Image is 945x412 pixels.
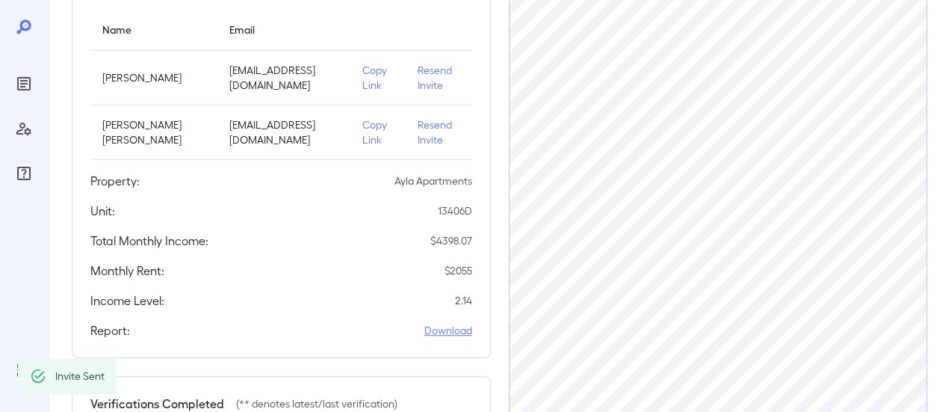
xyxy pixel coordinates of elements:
p: Resend Invite [418,117,460,147]
div: Reports [12,72,36,96]
h5: Income Level: [90,292,164,310]
div: Log Out [12,358,36,382]
p: [EMAIL_ADDRESS][DOMAIN_NAME] [229,63,338,93]
h5: Monthly Rent: [90,262,164,280]
a: Download [424,323,472,338]
h5: Report: [90,322,130,339]
p: [PERSON_NAME] [PERSON_NAME] [102,117,205,147]
p: (** denotes latest/last verification) [236,396,397,411]
p: Resend Invite [418,63,460,93]
table: simple table [90,8,472,160]
p: 2.14 [455,293,472,308]
p: $ 2055 [444,263,472,278]
h5: Total Monthly Income: [90,232,208,250]
h5: Unit: [90,202,115,220]
p: $ 4398.07 [430,233,472,248]
p: Copy Link [362,117,393,147]
div: FAQ [12,162,36,185]
th: Name [90,8,217,51]
div: Invite Sent [55,363,105,390]
p: Ayla Apartments [394,173,472,188]
p: [EMAIL_ADDRESS][DOMAIN_NAME] [229,117,338,147]
p: 13406D [438,203,472,218]
p: Copy Link [362,63,393,93]
th: Email [217,8,350,51]
h5: Property: [90,172,140,190]
div: Manage Users [12,117,36,141]
p: [PERSON_NAME] [102,70,205,85]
